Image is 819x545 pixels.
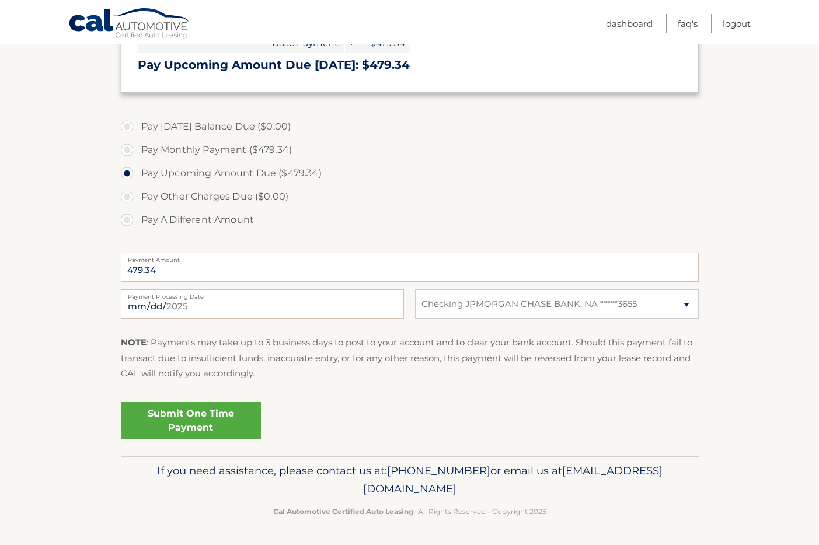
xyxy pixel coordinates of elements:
a: Dashboard [606,14,653,33]
label: Pay [DATE] Balance Due ($0.00) [121,115,699,138]
input: Payment Amount [121,253,699,282]
label: Pay Other Charges Due ($0.00) [121,185,699,208]
p: If you need assistance, please contact us at: or email us at [128,462,691,499]
label: Pay Upcoming Amount Due ($479.34) [121,162,699,185]
label: Payment Processing Date [121,289,404,299]
strong: NOTE [121,337,147,348]
h3: Pay Upcoming Amount Due [DATE]: $479.34 [138,58,682,72]
a: Submit One Time Payment [121,402,261,439]
p: : Payments may take up to 3 business days to post to your account and to clear your bank account.... [121,335,699,381]
label: Payment Amount [121,253,699,262]
label: Pay A Different Amount [121,208,699,232]
label: Pay Monthly Payment ($479.34) [121,138,699,162]
a: FAQ's [678,14,698,33]
p: - All Rights Reserved - Copyright 2025 [128,505,691,518]
a: Logout [723,14,751,33]
strong: Cal Automotive Certified Auto Leasing [273,507,413,516]
span: [PHONE_NUMBER] [387,464,490,477]
input: Payment Date [121,289,404,319]
a: Cal Automotive [68,8,191,41]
